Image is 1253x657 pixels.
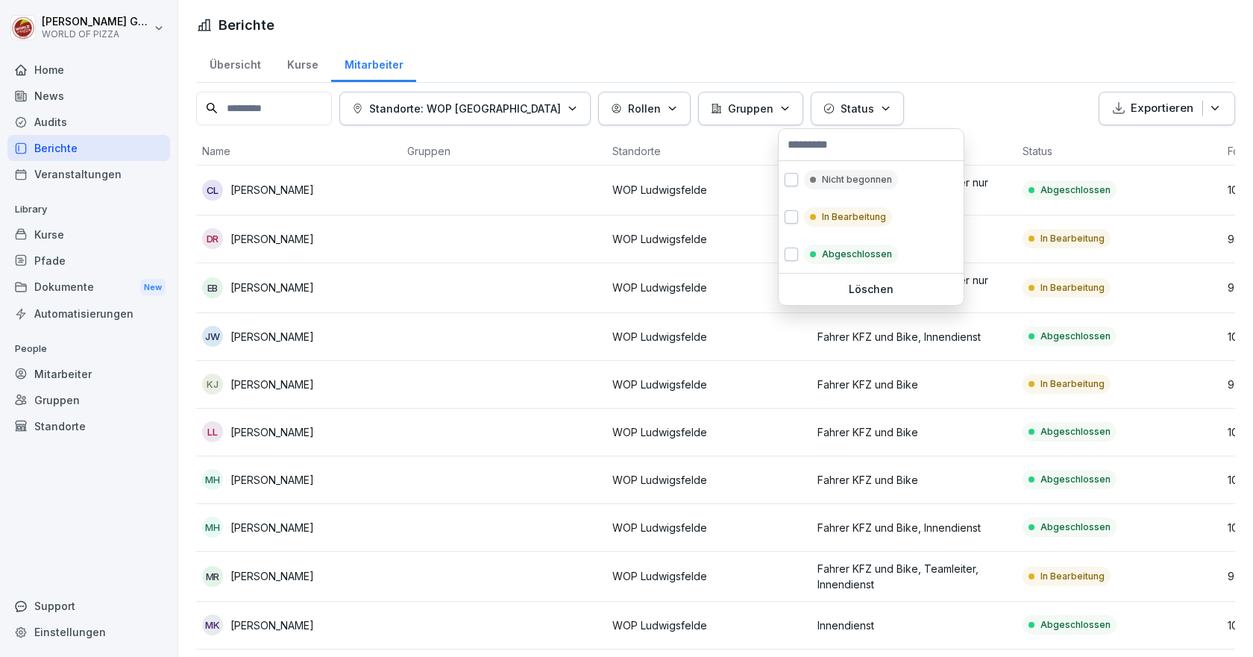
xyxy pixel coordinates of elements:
p: Exportieren [1131,100,1193,117]
p: Abgeschlossen [822,248,892,261]
p: Löschen [785,283,958,296]
p: In Bearbeitung [822,210,886,224]
p: Standorte: WOP [GEOGRAPHIC_DATA] [369,101,561,116]
p: Nicht begonnen [822,173,892,186]
p: Rollen [628,101,661,116]
p: Gruppen [728,101,773,116]
p: Status [841,101,874,116]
